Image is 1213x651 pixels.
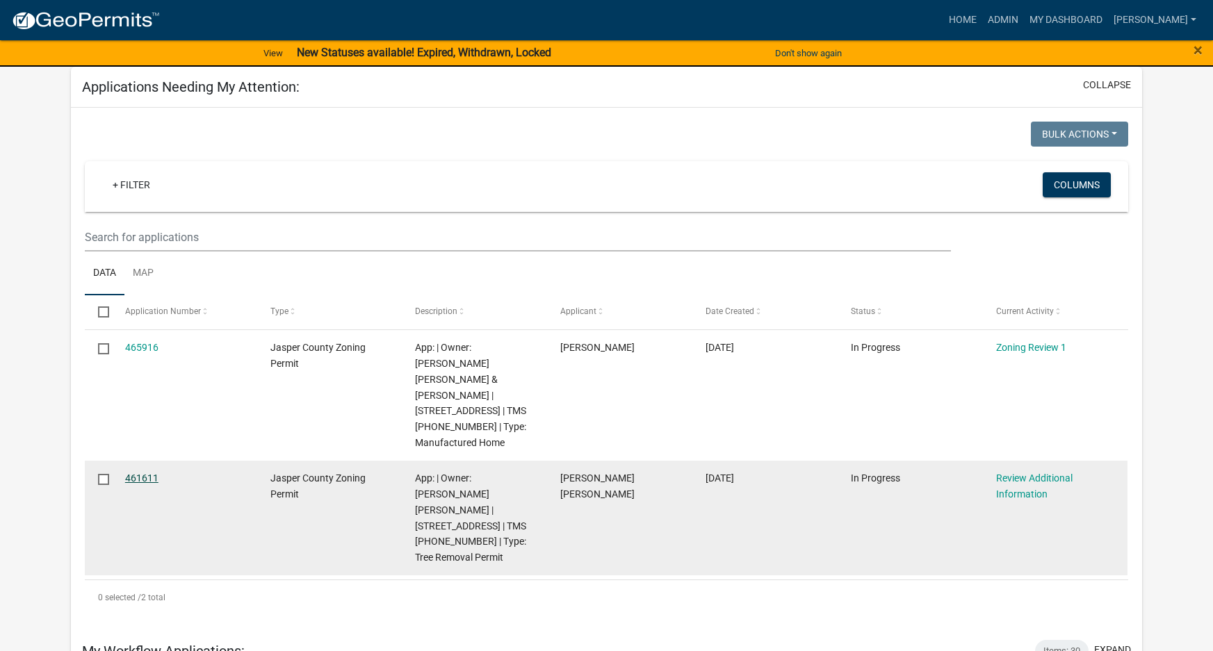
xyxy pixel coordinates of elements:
[1031,122,1128,147] button: Bulk Actions
[1194,42,1203,58] button: Close
[270,306,288,316] span: Type
[270,342,366,369] span: Jasper County Zoning Permit
[101,172,161,197] a: + Filter
[415,342,526,448] span: App: | Owner: NAJERA JOEL ORTEGA & SARAHI | 721 Oak park rd | TMS 046-00-06-178 | Type: Manufactu...
[297,46,551,59] strong: New Statuses available! Expired, Withdrawn, Locked
[125,472,158,484] a: 461611
[982,295,1127,329] datatable-header-cell: Current Activity
[1083,78,1131,92] button: collapse
[851,472,900,484] span: In Progress
[560,472,635,500] span: JUAN JOSE PENA RIVAS
[1043,172,1111,197] button: Columns
[415,306,457,316] span: Description
[125,306,201,316] span: Application Number
[996,306,1054,316] span: Current Activity
[706,306,754,316] span: Date Created
[270,472,366,500] span: Jasper County Zoning Permit
[402,295,547,329] datatable-header-cell: Description
[692,295,838,329] datatable-header-cell: Date Created
[71,108,1142,629] div: collapse
[85,223,950,252] input: Search for applications
[112,295,257,329] datatable-header-cell: Application Number
[1024,7,1108,33] a: My Dashboard
[1194,40,1203,60] span: ×
[706,342,734,353] span: 08/19/2025
[85,252,124,296] a: Data
[85,580,1128,615] div: 2 total
[258,42,288,65] a: View
[124,252,162,296] a: Map
[706,472,734,484] span: 08/09/2025
[996,472,1073,500] a: Review Additional Information
[838,295,983,329] datatable-header-cell: Status
[560,306,596,316] span: Applicant
[982,7,1024,33] a: Admin
[82,79,300,95] h5: Applications Needing My Attention:
[851,306,875,316] span: Status
[257,295,402,329] datatable-header-cell: Type
[996,342,1066,353] a: Zoning Review 1
[85,295,111,329] datatable-header-cell: Select
[547,295,692,329] datatable-header-cell: Applicant
[98,593,141,602] span: 0 selected /
[560,342,635,353] span: sarahi
[1108,7,1202,33] a: [PERSON_NAME]
[415,472,526,563] span: App: | Owner: RIVAS JUAN JOSE PENA | 2105 calf pen bay rd | TMS 020-00-03-086 | Type: Tree Remova...
[851,342,900,353] span: In Progress
[770,42,847,65] button: Don't show again
[125,342,158,353] a: 465916
[943,7,982,33] a: Home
